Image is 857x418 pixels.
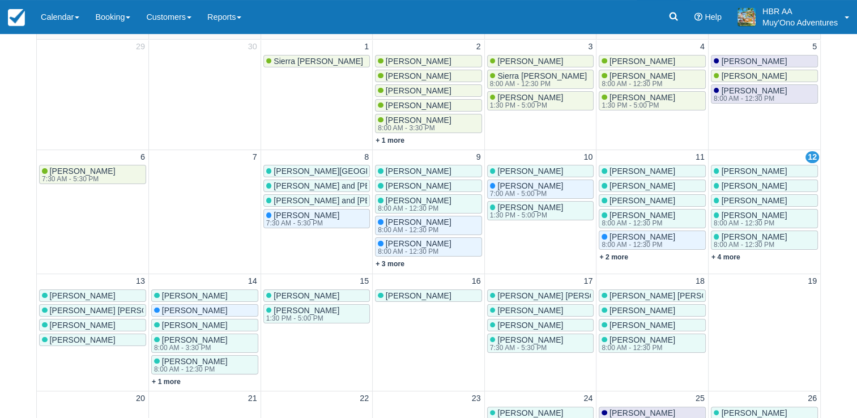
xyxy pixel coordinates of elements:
[693,275,707,288] a: 18
[609,57,675,66] span: [PERSON_NAME]
[714,220,785,227] div: 8:00 AM - 12:30 PM
[609,71,675,80] span: [PERSON_NAME]
[721,57,787,66] span: [PERSON_NAME]
[721,181,787,190] span: [PERSON_NAME]
[151,289,258,302] a: [PERSON_NAME]
[762,6,838,17] p: HBR AA
[246,393,259,405] a: 21
[705,12,722,22] span: Help
[805,151,819,164] a: 12
[487,201,594,220] a: [PERSON_NAME]1:30 PM - 5:00 PM
[162,335,228,344] span: [PERSON_NAME]
[375,289,482,302] a: [PERSON_NAME]
[693,393,707,405] a: 25
[263,289,370,302] a: [PERSON_NAME]
[134,41,147,53] a: 29
[599,70,706,89] a: [PERSON_NAME]8:00 AM - 12:30 PM
[246,41,259,53] a: 30
[497,335,563,344] span: [PERSON_NAME]
[378,205,449,212] div: 8:00 AM - 12:30 PM
[609,335,675,344] span: [PERSON_NAME]
[599,55,706,67] a: [PERSON_NAME]
[50,291,116,300] span: [PERSON_NAME]
[151,355,258,374] a: [PERSON_NAME]8:00 AM - 12:30 PM
[386,167,451,176] span: [PERSON_NAME]
[487,319,594,331] a: [PERSON_NAME]
[762,17,838,28] p: Muy'Ono Adventures
[737,8,756,26] img: A20
[721,196,787,205] span: [PERSON_NAME]
[162,306,228,315] span: [PERSON_NAME]
[497,306,563,315] span: [PERSON_NAME]
[693,151,707,164] a: 11
[490,102,561,109] div: 1:30 PM - 5:00 PM
[357,275,371,288] a: 15
[810,41,819,53] a: 5
[602,220,673,227] div: 8:00 AM - 12:30 PM
[490,212,561,219] div: 1:30 PM - 5:00 PM
[609,232,675,241] span: [PERSON_NAME]
[474,41,483,53] a: 2
[698,41,707,53] a: 4
[711,194,818,207] a: [PERSON_NAME]
[805,275,819,288] a: 19
[711,231,818,250] a: [PERSON_NAME]8:00 AM - 12:30 PM
[151,334,258,353] a: [PERSON_NAME]8:00 AM - 3:30 PM
[599,319,706,331] a: [PERSON_NAME]
[609,306,675,315] span: [PERSON_NAME]
[274,291,339,300] span: [PERSON_NAME]
[581,275,595,288] a: 17
[386,291,451,300] span: [PERSON_NAME]
[497,408,563,417] span: [PERSON_NAME]
[263,194,370,207] a: [PERSON_NAME] and [PERSON_NAME]
[497,181,563,190] span: [PERSON_NAME]
[609,211,675,220] span: [PERSON_NAME]
[274,306,339,315] span: [PERSON_NAME]
[487,165,594,177] a: [PERSON_NAME]
[375,180,482,192] a: [PERSON_NAME]
[721,232,787,241] span: [PERSON_NAME]
[151,304,258,317] a: [PERSON_NAME]
[8,9,25,26] img: checkfront-main-nav-mini-logo.png
[721,408,787,417] span: [PERSON_NAME]
[609,408,675,417] span: [PERSON_NAME]
[274,211,339,220] span: [PERSON_NAME]
[714,241,785,248] div: 8:00 AM - 12:30 PM
[609,291,743,300] span: [PERSON_NAME] [PERSON_NAME]
[602,241,673,248] div: 8:00 AM - 12:30 PM
[714,95,785,102] div: 8:00 AM - 12:30 PM
[487,91,594,110] a: [PERSON_NAME]1:30 PM - 5:00 PM
[487,70,594,89] a: Sierra [PERSON_NAME]8:00 AM - 12:30 PM
[134,393,147,405] a: 20
[162,291,228,300] span: [PERSON_NAME]
[386,86,451,95] span: [PERSON_NAME]
[470,275,483,288] a: 16
[490,344,561,351] div: 7:30 AM - 5:30 PM
[375,114,482,133] a: [PERSON_NAME]8:00 AM - 3:30 PM
[274,167,423,176] span: [PERSON_NAME][GEOGRAPHIC_DATA]
[375,99,482,112] a: [PERSON_NAME]
[357,393,371,405] a: 22
[263,165,370,177] a: [PERSON_NAME][GEOGRAPHIC_DATA]
[694,13,702,21] i: Help
[378,125,449,131] div: 8:00 AM - 3:30 PM
[50,321,116,330] span: [PERSON_NAME]
[386,101,451,110] span: [PERSON_NAME]
[152,378,181,386] a: + 1 more
[274,196,423,205] span: [PERSON_NAME] and [PERSON_NAME]
[609,181,675,190] span: [PERSON_NAME]
[151,319,258,331] a: [PERSON_NAME]
[609,196,675,205] span: [PERSON_NAME]
[263,209,370,228] a: [PERSON_NAME]7:30 AM - 5:30 PM
[362,41,371,53] a: 1
[266,220,338,227] div: 7:30 AM - 5:30 PM
[497,203,563,212] span: [PERSON_NAME]
[42,176,113,182] div: 7:30 AM - 5:30 PM
[263,55,370,67] a: Sierra [PERSON_NAME]
[599,91,706,110] a: [PERSON_NAME]1:30 PM - 5:00 PM
[375,237,482,257] a: [PERSON_NAME]8:00 AM - 12:30 PM
[274,57,363,66] span: Sierra [PERSON_NAME]
[154,366,225,373] div: 8:00 AM - 12:30 PM
[138,151,147,164] a: 6
[599,253,628,261] a: + 2 more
